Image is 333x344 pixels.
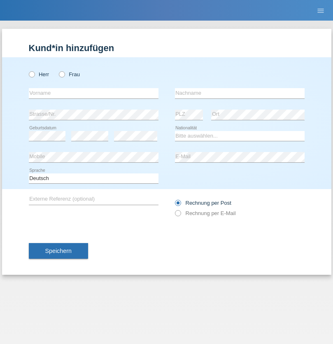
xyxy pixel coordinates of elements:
input: Frau [59,71,64,77]
button: Speichern [29,243,88,259]
i: menu [317,7,325,15]
label: Frau [59,71,80,77]
input: Herr [29,71,34,77]
a: menu [312,8,329,13]
input: Rechnung per E-Mail [175,210,180,220]
h1: Kund*in hinzufügen [29,43,305,53]
label: Rechnung per E-Mail [175,210,236,216]
input: Rechnung per Post [175,200,180,210]
label: Herr [29,71,49,77]
label: Rechnung per Post [175,200,231,206]
span: Speichern [45,248,72,254]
